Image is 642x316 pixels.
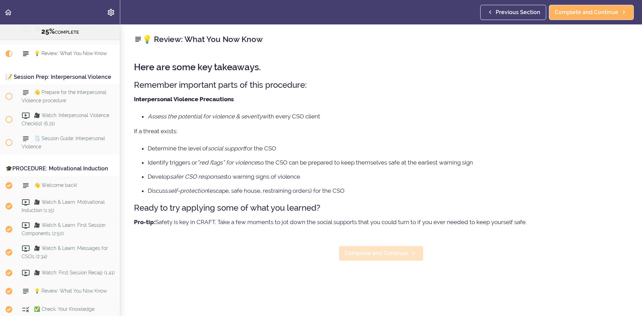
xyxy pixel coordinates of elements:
[148,158,628,167] li: Identify triggers or so the CSO can be prepared to keep themselves safe at the earliest warning sign
[134,96,234,103] strong: Interpersonal Violence Precautions
[339,246,424,261] a: Complete and Continue
[22,245,108,259] span: 🎥 Watch & Learn: Messages for CSOs (2:34)
[134,126,628,136] p: If a threat exists:
[107,8,115,17] svg: Settings Menu
[170,173,226,180] em: safer CSO responses
[148,144,628,153] li: Determine the level of for the CSO
[148,186,628,195] li: Discuss (escape, safe house, restraining orders) for the CSO
[22,89,106,103] span: 👋 Prepare for the Interpersonal Violence procedure
[134,217,628,227] p: Safety is key in CRAFT. Take a few moments to jot down the social supports that you could turn to...
[22,199,105,213] span: 🎥 Watch & Learn: Motivational Induction (1:15)
[22,136,105,149] span: 🗒️ Session Guide: Interpersonal Violence
[34,306,94,312] span: ✅ Check: Your Knowledge
[555,8,618,17] span: Complete and Continue
[168,187,208,194] em: self-protection
[134,79,628,91] h3: Remember important parts of this procedure:
[549,5,634,20] a: Complete and Continue
[22,113,109,126] span: 🎥 Watch: Interpersonal Violence Checklist (6:21)
[4,8,12,17] svg: Back to course curriculum
[345,249,408,257] span: Complete and Continue
[480,5,546,20] a: Previous Section
[134,62,628,72] h2: Here are some key takeaways.
[208,145,245,152] em: social support
[41,27,55,35] span: 25%
[148,172,628,181] li: Develop to warning signs of violence
[9,27,111,36] div: COMPLETE
[197,159,258,166] em: “red flags” for violence
[134,219,155,225] strong: Pro-tip:
[148,112,628,121] li: with every CSO client
[134,202,628,213] h3: Ready to try applying some of what you learned?
[34,182,77,188] span: 👋 Welcome back!
[22,222,105,236] span: 🎥 Watch & Learn: First Session Components (2:50)
[34,288,107,294] span: 💡 Review: What You Now Know
[148,113,262,120] em: Assess the potential for violence & severity
[134,33,628,45] h2: 💡 Review: What You Now Know
[34,51,107,56] span: 💡 Review: What You Now Know
[34,270,115,275] span: 🎥 Watch: First Session Recap (1:41)
[496,8,540,17] span: Previous Section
